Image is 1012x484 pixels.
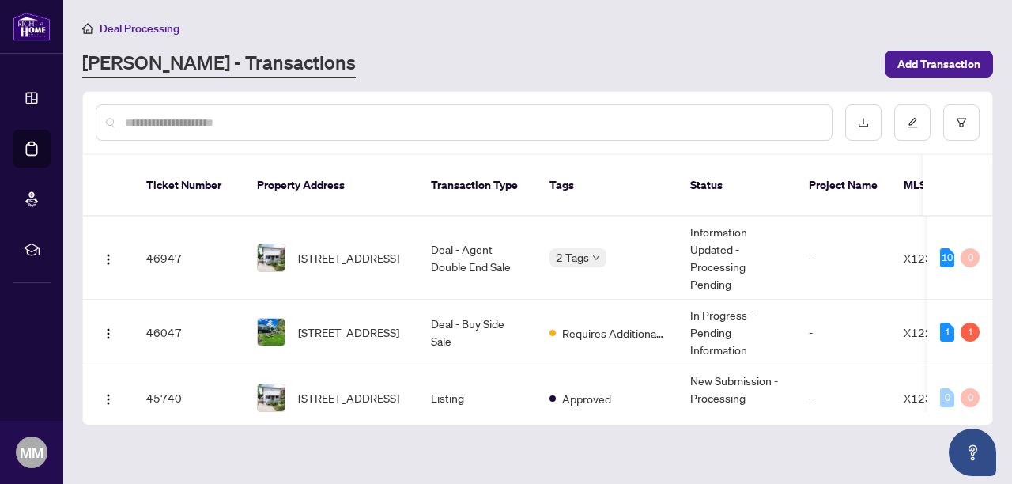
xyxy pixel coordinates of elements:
[298,389,399,406] span: [STREET_ADDRESS]
[13,12,51,41] img: logo
[961,248,980,267] div: 0
[943,104,980,141] button: filter
[82,23,93,34] span: home
[134,300,244,365] td: 46047
[678,300,796,365] td: In Progress - Pending Information
[796,217,891,300] td: -
[418,300,537,365] td: Deal - Buy Side Sale
[562,390,611,407] span: Approved
[858,117,869,128] span: download
[96,320,121,345] button: Logo
[904,325,968,339] span: X12247208
[678,155,796,217] th: Status
[592,254,600,262] span: down
[96,385,121,410] button: Logo
[796,155,891,217] th: Project Name
[100,21,179,36] span: Deal Processing
[258,244,285,271] img: thumbnail-img
[562,324,665,342] span: Requires Additional Docs
[678,365,796,431] td: New Submission - Processing Pending
[907,117,918,128] span: edit
[885,51,993,78] button: Add Transaction
[537,155,678,217] th: Tags
[678,217,796,300] td: Information Updated - Processing Pending
[961,323,980,342] div: 1
[298,323,399,341] span: [STREET_ADDRESS]
[134,217,244,300] td: 46947
[956,117,967,128] span: filter
[940,388,954,407] div: 0
[796,365,891,431] td: -
[940,323,954,342] div: 1
[418,155,537,217] th: Transaction Type
[904,391,968,405] span: X12305240
[96,245,121,270] button: Logo
[258,319,285,346] img: thumbnail-img
[961,388,980,407] div: 0
[134,155,244,217] th: Ticket Number
[891,155,986,217] th: MLS #
[102,393,115,406] img: Logo
[904,251,968,265] span: X12305240
[134,365,244,431] td: 45740
[949,429,996,476] button: Open asap
[556,248,589,267] span: 2 Tags
[418,217,537,300] td: Deal - Agent Double End Sale
[845,104,882,141] button: download
[82,50,356,78] a: [PERSON_NAME] - Transactions
[244,155,418,217] th: Property Address
[20,441,43,463] span: MM
[258,384,285,411] img: thumbnail-img
[298,249,399,267] span: [STREET_ADDRESS]
[897,51,980,77] span: Add Transaction
[940,248,954,267] div: 10
[894,104,931,141] button: edit
[102,253,115,266] img: Logo
[418,365,537,431] td: Listing
[796,300,891,365] td: -
[102,327,115,340] img: Logo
